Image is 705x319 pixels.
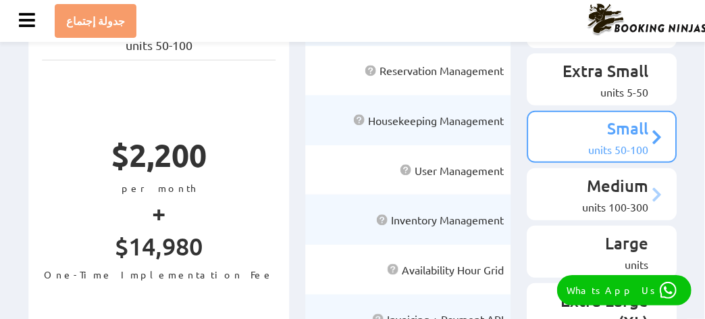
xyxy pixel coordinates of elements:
p: per month [42,182,276,194]
p: 50-100 units [42,38,276,53]
img: help icon [365,65,376,76]
span: Housekeeping Management [368,114,504,127]
p: Small [542,118,648,143]
img: help icon [376,214,388,226]
p: $14,980 [42,231,276,268]
div: units [542,257,648,271]
p: $2,200 [42,135,276,182]
span: Inventory Management [391,213,504,226]
img: help icon [353,114,365,126]
span: Availability Hour Grid [402,263,504,276]
img: help icon [400,164,411,176]
span: Reservation Management [380,64,504,77]
span: User Management [415,164,504,177]
p: Extra Small [542,60,648,85]
p: One-Time Implementation Fee [42,268,276,280]
div: 50-100 units [542,143,648,156]
a: WhatsApp Us [557,275,691,305]
div: 100-300 units [542,200,648,214]
a: جدولة إجتماع [55,4,136,38]
div: 5-50 units [542,85,648,99]
img: help icon [387,264,398,275]
p: WhatsApp Us [567,285,660,296]
p: Large [542,232,648,257]
p: Medium [542,175,648,200]
p: + [42,194,276,231]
